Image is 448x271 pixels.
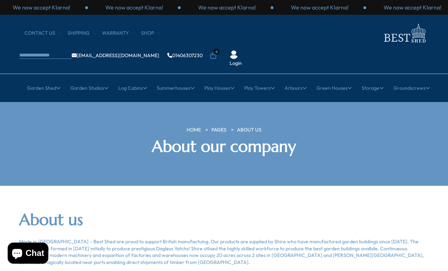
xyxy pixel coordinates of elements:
[105,4,163,11] p: We now accept Klarna!
[393,79,430,97] a: Groundscrews
[230,60,242,67] a: Login
[13,4,70,11] p: We now accept Klarna!
[380,22,429,45] img: logo
[362,79,384,97] a: Storage
[19,238,429,266] p: Made in [GEOGRAPHIC_DATA] – Best Shed are proud to support British manufactuing. Our products are...
[181,4,273,11] div: 2 / 3
[213,49,219,55] span: 0
[72,53,159,58] a: [EMAIL_ADDRESS][DOMAIN_NAME]
[237,127,261,134] a: About us
[118,79,147,97] a: Log Cabins
[141,30,161,37] a: Shop
[285,79,307,97] a: Arbours
[6,243,50,265] inbox-online-store-chat: Shopify online store chat
[316,79,352,97] a: Green Houses
[88,4,181,11] div: 1 / 3
[291,4,349,11] p: We now accept Klarna!
[70,79,108,97] a: Garden Studios
[204,79,234,97] a: Play Houses
[244,79,275,97] a: Play Towers
[102,30,136,37] a: Warranty
[273,4,366,11] div: 3 / 3
[124,137,324,156] h2: About our company
[230,50,238,59] img: User Icon
[68,30,97,37] a: Shipping
[384,4,441,11] p: We now accept Klarna!
[157,79,195,97] a: Summerhouses
[211,127,226,134] a: PAGES
[167,53,203,58] a: 01406307230
[210,52,217,59] a: 0
[24,30,62,37] a: CONTACT US
[27,79,61,97] a: Garden Shed
[187,127,201,134] a: HOME
[19,210,429,229] h2: About us
[198,4,256,11] p: We now accept Klarna!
